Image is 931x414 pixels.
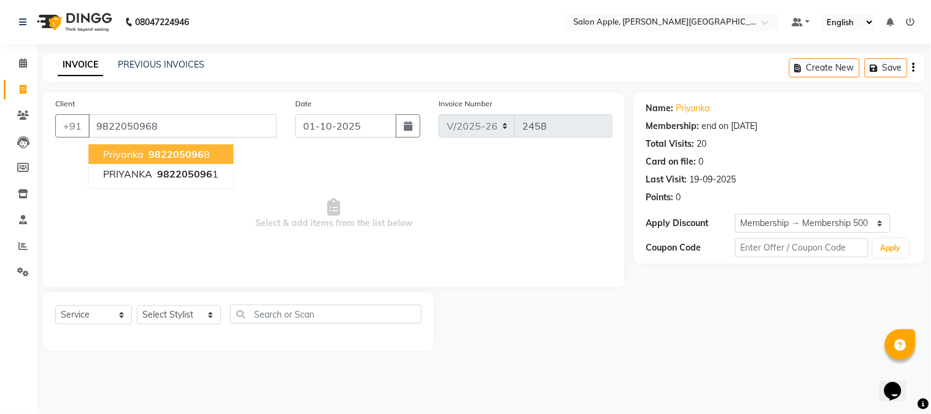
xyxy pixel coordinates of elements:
div: Apply Discount [646,217,735,230]
div: 0 [699,155,704,168]
span: 982205096 [157,168,212,180]
div: end on [DATE] [702,120,758,133]
iframe: chat widget [879,365,919,402]
span: priyanka [103,148,144,160]
span: 982205096 [149,148,204,160]
div: Membership: [646,120,700,133]
a: PREVIOUS INVOICES [118,59,204,70]
button: Apply [873,239,908,257]
span: Select & add items from the list below [55,152,612,275]
img: logo [31,5,115,39]
ngb-highlight: 8 [146,148,210,160]
button: Save [865,58,908,77]
b: 08047224946 [135,5,189,39]
div: Total Visits: [646,138,695,150]
label: Date [295,98,312,109]
label: Client [55,98,75,109]
label: Invoice Number [439,98,492,109]
button: +91 [55,114,90,138]
div: 0 [676,191,681,204]
input: Search or Scan [230,305,422,324]
input: Search by Name/Mobile/Email/Code [88,114,277,138]
div: 20 [697,138,707,150]
div: 19-09-2025 [690,173,736,186]
a: INVOICE [58,54,103,76]
div: Coupon Code [646,241,735,254]
input: Enter Offer / Coupon Code [735,238,868,257]
ngb-highlight: 1 [155,168,218,180]
div: Name: [646,102,674,115]
button: Create New [789,58,860,77]
div: Last Visit: [646,173,687,186]
a: Priyanka [676,102,710,115]
div: Card on file: [646,155,697,168]
div: Points: [646,191,674,204]
span: PRIYANKA [103,168,152,180]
